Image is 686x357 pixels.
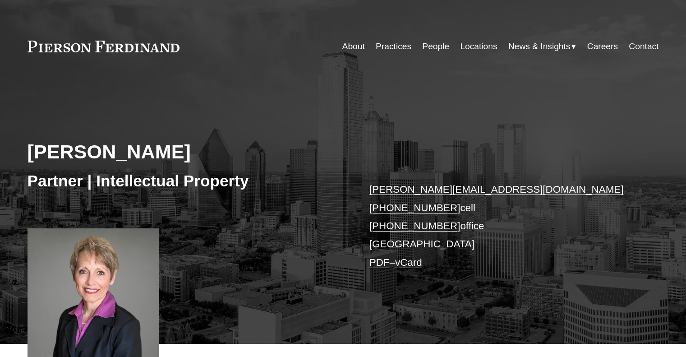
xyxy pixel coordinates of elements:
[369,181,632,272] p: cell office [GEOGRAPHIC_DATA] –
[369,202,460,213] a: [PHONE_NUMBER]
[587,38,618,55] a: Careers
[376,38,411,55] a: Practices
[629,38,658,55] a: Contact
[508,39,571,55] span: News & Insights
[460,38,497,55] a: Locations
[369,220,460,232] a: [PHONE_NUMBER]
[342,38,365,55] a: About
[369,257,390,268] a: PDF
[28,140,343,163] h2: [PERSON_NAME]
[508,38,576,55] a: folder dropdown
[422,38,449,55] a: People
[369,184,624,195] a: [PERSON_NAME][EMAIL_ADDRESS][DOMAIN_NAME]
[28,171,343,191] h3: Partner | Intellectual Property
[395,257,422,268] a: vCard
